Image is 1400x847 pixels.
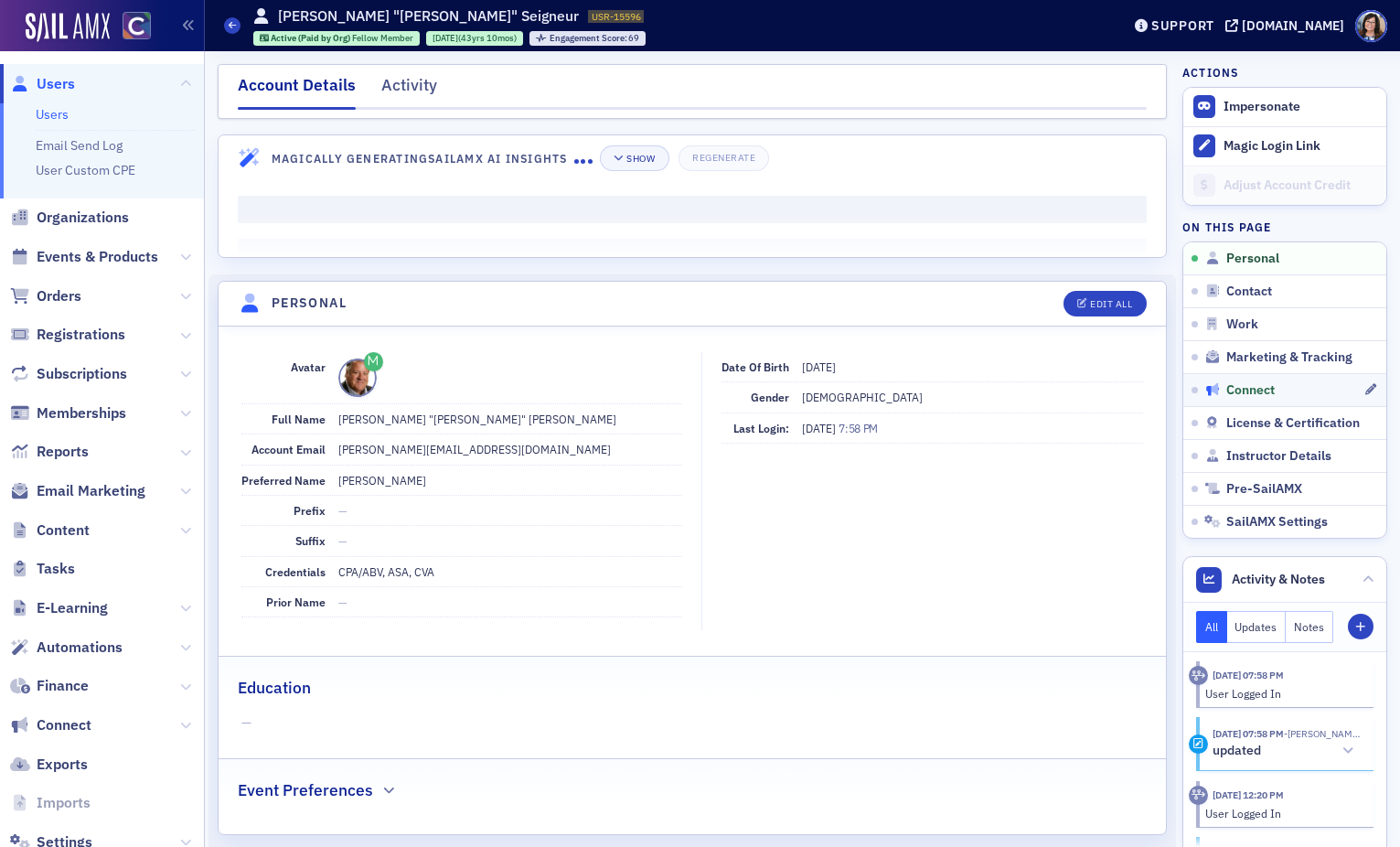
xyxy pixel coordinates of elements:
[802,421,839,435] span: [DATE]
[1226,316,1258,333] span: Work
[37,755,88,775] span: Exports
[600,145,668,171] button: Show
[1226,481,1302,498] span: Pre-SailAMX
[294,503,326,518] span: Prefix
[1213,743,1261,759] h5: updated
[1182,64,1239,80] h4: Actions
[241,713,1144,733] span: —
[1189,786,1208,805] div: Activity
[271,32,352,44] span: Active (Paid by Org)
[10,403,126,423] a: Memberships
[1355,10,1387,42] span: Profile
[123,12,151,40] img: SailAMX
[37,74,75,94] span: Users
[10,598,108,618] a: E-Learning
[338,595,347,609] span: —
[1182,219,1387,235] h4: On this page
[10,208,129,228] a: Organizations
[1242,17,1344,34] div: [DOMAIN_NAME]
[802,382,1143,412] dd: [DEMOGRAPHIC_DATA]
[110,12,151,43] a: View Homepage
[36,162,135,178] a: User Custom CPE
[37,638,123,658] span: Automations
[338,503,347,518] span: —
[10,74,75,94] a: Users
[721,359,789,374] span: Date of Birth
[272,150,574,166] h4: Magically Generating SailAMX AI Insights
[1226,448,1331,465] span: Instructor Details
[272,294,347,313] h4: Personal
[37,403,126,423] span: Memberships
[1225,19,1351,32] button: [DOMAIN_NAME]
[37,286,81,306] span: Orders
[10,755,88,775] a: Exports
[10,364,127,384] a: Subscriptions
[1224,177,1377,194] div: Adjust Account Credit
[291,359,326,374] span: Avatar
[238,676,311,700] h2: Education
[253,31,421,46] div: Active (Paid by Org): Active (Paid by Org): Fellow Member
[1226,251,1279,267] span: Personal
[1183,126,1386,166] button: Magic Login Link
[1213,669,1284,681] time: 9/24/2025 07:58 PM
[1232,570,1325,589] span: Activity & Notes
[36,106,69,123] a: Users
[352,32,413,44] span: Fellow Member
[1284,727,1361,740] span: Ron Seigneur
[1196,611,1227,643] button: All
[338,434,683,464] dd: [PERSON_NAME][EMAIL_ADDRESS][DOMAIN_NAME]
[1213,788,1284,801] time: 9/2/2025 12:20 PM
[10,286,81,306] a: Orders
[10,715,91,735] a: Connect
[1213,727,1284,740] time: 9/24/2025 07:58 PM
[1224,138,1377,155] div: Magic Login Link
[37,676,89,696] span: Finance
[37,442,89,462] span: Reports
[10,481,145,501] a: Email Marketing
[37,208,129,228] span: Organizations
[10,638,123,658] a: Automations
[251,442,326,456] span: Account Email
[1205,685,1362,702] div: User Logged In
[10,325,125,345] a: Registrations
[295,533,326,548] span: Suffix
[1227,611,1287,643] button: Updates
[10,793,91,813] a: Imports
[10,520,90,541] a: Content
[241,473,326,488] span: Preferred Name
[550,34,640,44] div: 69
[433,32,517,44] div: (43yrs 10mos)
[37,598,108,618] span: E-Learning
[36,137,123,154] a: Email Send Log
[1226,514,1328,531] span: SailAMX Settings
[26,13,110,42] img: SailAMX
[802,359,836,374] span: [DATE]
[10,247,158,267] a: Events & Products
[260,32,414,44] a: Active (Paid by Org) Fellow Member
[10,559,75,579] a: Tasks
[37,559,75,579] span: Tasks
[1189,734,1208,754] div: Update
[1183,166,1386,205] a: Adjust Account Credit
[381,73,437,107] div: Activity
[433,32,458,44] span: [DATE]
[278,6,579,27] h1: [PERSON_NAME] "[PERSON_NAME]" Seigneur
[338,404,683,434] dd: [PERSON_NAME] "[PERSON_NAME]" [PERSON_NAME]
[37,520,90,541] span: Content
[1090,299,1132,309] div: Edit All
[426,31,523,46] div: 1981-11-18 00:00:00
[1226,415,1360,432] span: License & Certification
[626,154,655,164] div: Show
[37,364,127,384] span: Subscriptions
[272,412,326,426] span: Full Name
[338,533,347,548] span: —
[238,778,373,802] h2: Event Preferences
[37,715,91,735] span: Connect
[1063,291,1146,316] button: Edit All
[1286,611,1333,643] button: Notes
[1226,349,1352,366] span: Marketing & Tracking
[751,390,789,404] span: Gender
[733,421,789,435] span: Last Login:
[37,325,125,345] span: Registrations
